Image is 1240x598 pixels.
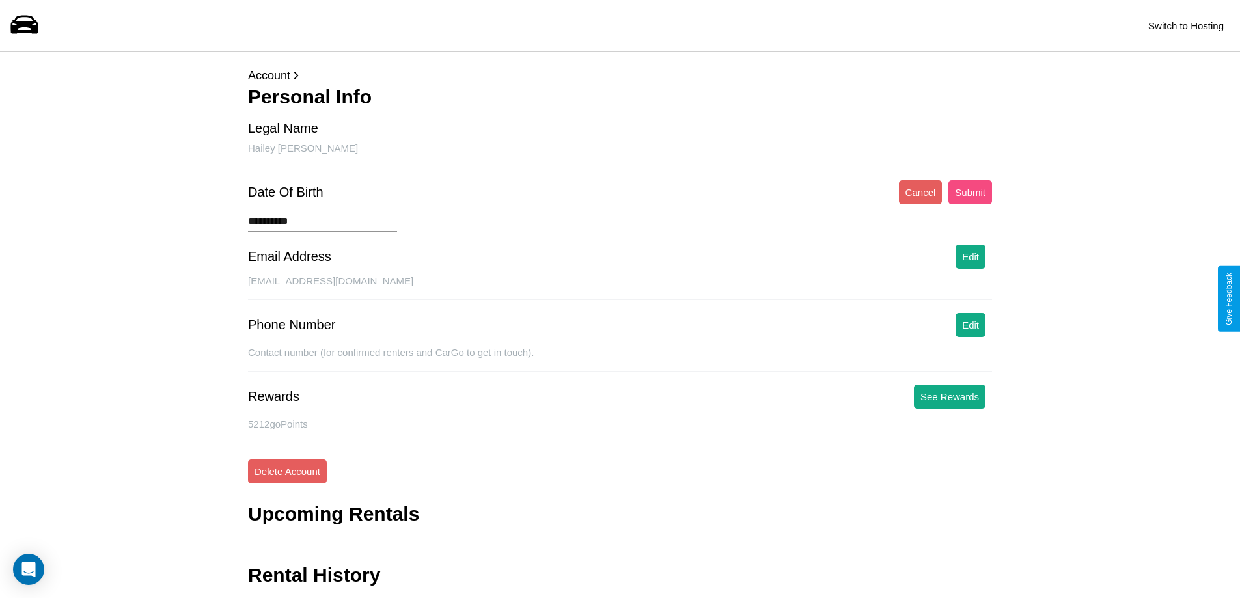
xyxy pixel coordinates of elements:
[248,318,336,333] div: Phone Number
[248,389,299,404] div: Rewards
[248,415,992,433] p: 5212 goPoints
[248,86,992,108] h3: Personal Info
[248,503,419,525] h3: Upcoming Rentals
[956,245,985,269] button: Edit
[248,347,992,372] div: Contact number (for confirmed renters and CarGo to get in touch).
[1224,273,1233,325] div: Give Feedback
[956,313,985,337] button: Edit
[248,121,318,136] div: Legal Name
[248,459,327,483] button: Delete Account
[1142,14,1230,38] button: Switch to Hosting
[248,65,992,86] p: Account
[248,564,380,586] h3: Rental History
[248,185,324,200] div: Date Of Birth
[948,180,992,204] button: Submit
[248,143,992,167] div: Hailey [PERSON_NAME]
[13,554,44,585] div: Open Intercom Messenger
[914,385,985,409] button: See Rewards
[248,249,331,264] div: Email Address
[899,180,943,204] button: Cancel
[248,275,992,300] div: [EMAIL_ADDRESS][DOMAIN_NAME]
